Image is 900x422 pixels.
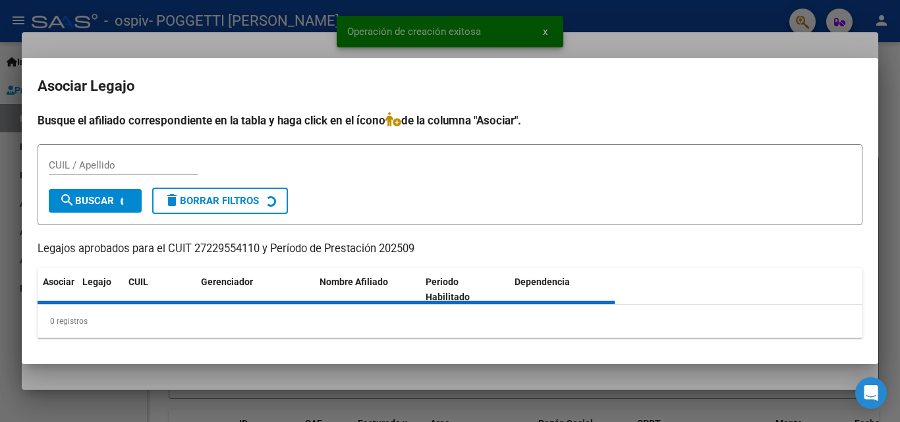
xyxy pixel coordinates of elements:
[314,268,420,311] datatable-header-cell: Nombre Afiliado
[320,277,388,287] span: Nombre Afiliado
[77,268,123,311] datatable-header-cell: Legajo
[164,192,180,208] mat-icon: delete
[38,241,862,257] p: Legajos aprobados para el CUIT 27229554110 y Período de Prestación 202509
[164,195,259,207] span: Borrar Filtros
[49,189,142,213] button: Buscar
[59,192,75,208] mat-icon: search
[420,268,509,311] datatable-header-cell: Periodo Habilitado
[426,277,470,302] span: Periodo Habilitado
[59,195,114,207] span: Buscar
[38,305,862,338] div: 0 registros
[123,268,196,311] datatable-header-cell: CUIL
[509,268,615,311] datatable-header-cell: Dependencia
[128,277,148,287] span: CUIL
[82,277,111,287] span: Legajo
[201,277,253,287] span: Gerenciador
[152,188,288,214] button: Borrar Filtros
[38,112,862,129] h4: Busque el afiliado correspondiente en la tabla y haga click en el ícono de la columna "Asociar".
[196,268,314,311] datatable-header-cell: Gerenciador
[515,277,570,287] span: Dependencia
[38,74,862,99] h2: Asociar Legajo
[43,277,74,287] span: Asociar
[38,268,77,311] datatable-header-cell: Asociar
[855,377,887,409] div: Open Intercom Messenger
